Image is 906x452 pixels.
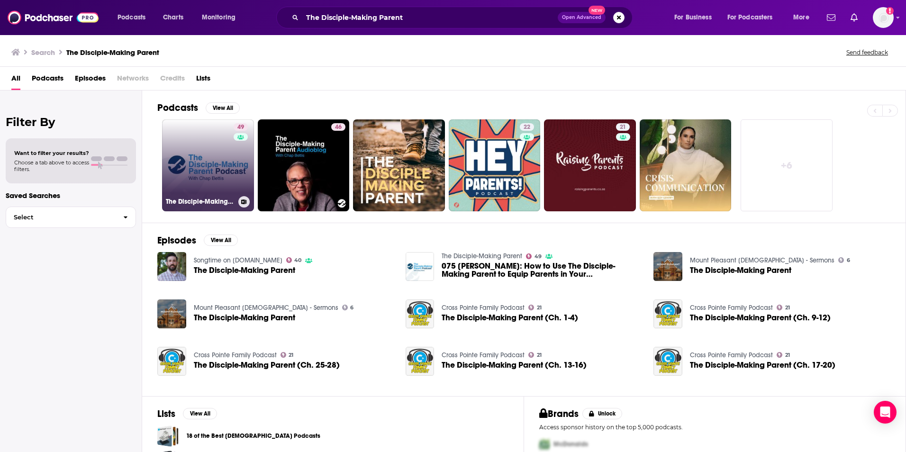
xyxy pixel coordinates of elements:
span: For Podcasters [727,11,773,24]
a: The Disciple-Making Parent (Ch. 9-12) [653,299,682,328]
a: The Disciple-Making Parent (Ch. 25-28) [194,361,340,369]
a: 21 [281,352,294,358]
a: 40 [286,257,302,263]
span: Monitoring [202,11,236,24]
span: The Disciple-Making Parent (Ch. 13-16) [442,361,587,369]
span: More [793,11,809,24]
img: 075 Guy Wilcox: How to Use The Disciple-Making Parent to Equip Parents in Your Church [406,252,435,281]
a: Charts [157,10,189,25]
a: Cross Pointe Family Podcast [442,351,525,359]
button: open menu [787,10,821,25]
span: 21 [620,123,626,132]
span: 46 [335,123,342,132]
img: The Disciple-Making Parent [157,299,186,328]
span: Podcasts [118,11,145,24]
span: 21 [537,306,542,310]
a: 49 [526,253,542,259]
a: Cross Pointe Family Podcast [690,304,773,312]
a: 21 [777,352,790,358]
button: View All [206,102,240,114]
img: User Profile [873,7,894,28]
a: 18 of the Best Christian Podcasts [157,425,179,447]
span: Select [6,214,116,220]
a: EpisodesView All [157,235,238,246]
a: The Disciple-Making Parent [157,252,186,281]
span: 22 [524,123,530,132]
a: The Disciple-Making Parent (Ch. 1-4) [442,314,578,322]
button: Show profile menu [873,7,894,28]
img: The Disciple-Making Parent (Ch. 1-4) [406,299,435,328]
a: Podcasts [32,71,63,90]
a: The Disciple-Making Parent [690,266,791,274]
span: 49 [535,254,542,259]
a: 21 [616,123,630,131]
a: Mount Pleasant Baptist - Sermons [690,256,834,264]
button: Select [6,207,136,228]
a: 49 [234,123,248,131]
span: Lists [196,71,210,90]
p: Access sponsor history on the top 5,000 podcasts. [539,424,890,431]
span: Episodes [75,71,106,90]
p: Saved Searches [6,191,136,200]
button: Unlock [582,408,623,419]
a: All [11,71,20,90]
a: 46 [331,123,345,131]
a: Songtime on Oneplace.com [194,256,282,264]
img: The Disciple-Making Parent (Ch. 25-28) [157,347,186,376]
button: Open AdvancedNew [558,12,606,23]
button: open menu [668,10,724,25]
span: New [589,6,606,15]
a: Cross Pointe Family Podcast [442,304,525,312]
button: open menu [111,10,158,25]
a: Cross Pointe Family Podcast [194,351,277,359]
div: Search podcasts, credits, & more... [285,7,642,28]
a: 6 [342,305,354,310]
a: 21 [544,119,636,211]
a: 22 [520,123,534,131]
a: 21 [528,305,542,310]
a: ListsView All [157,408,217,420]
img: The Disciple-Making Parent (Ch. 17-20) [653,347,682,376]
span: 21 [289,353,293,357]
span: Want to filter your results? [14,150,89,156]
button: open menu [721,10,787,25]
a: Show notifications dropdown [847,9,861,26]
a: +6 [741,119,833,211]
img: The Disciple-Making Parent [653,252,682,281]
span: 6 [350,306,353,310]
span: Networks [117,71,149,90]
span: Choose a tab above to access filters. [14,159,89,172]
a: 6 [838,257,850,263]
a: Cross Pointe Family Podcast [690,351,773,359]
h3: The Disciple-Making Parent [166,198,235,206]
span: Credits [160,71,185,90]
img: Podchaser - Follow, Share and Rate Podcasts [8,9,99,27]
a: The Disciple-Making Parent [194,314,295,322]
a: The Disciple-Making Parent (Ch. 17-20) [690,361,835,369]
h3: The Disciple-Making Parent [66,48,159,57]
a: 21 [528,352,542,358]
span: 075 [PERSON_NAME]: How to Use The Disciple-Making Parent to Equip Parents in Your [DEMOGRAPHIC_DATA] [442,262,642,278]
h2: Filter By [6,115,136,129]
a: The Disciple-Making Parent [194,266,295,274]
h2: Brands [539,408,579,420]
h2: Podcasts [157,102,198,114]
a: 46 [258,119,350,211]
button: Send feedback [843,48,891,56]
img: The Disciple-Making Parent (Ch. 13-16) [406,347,435,376]
h3: Search [31,48,55,57]
span: Open Advanced [562,15,601,20]
a: Mount Pleasant Baptist - Sermons [194,304,338,312]
span: 21 [537,353,542,357]
a: 22 [449,119,541,211]
span: 21 [785,306,790,310]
